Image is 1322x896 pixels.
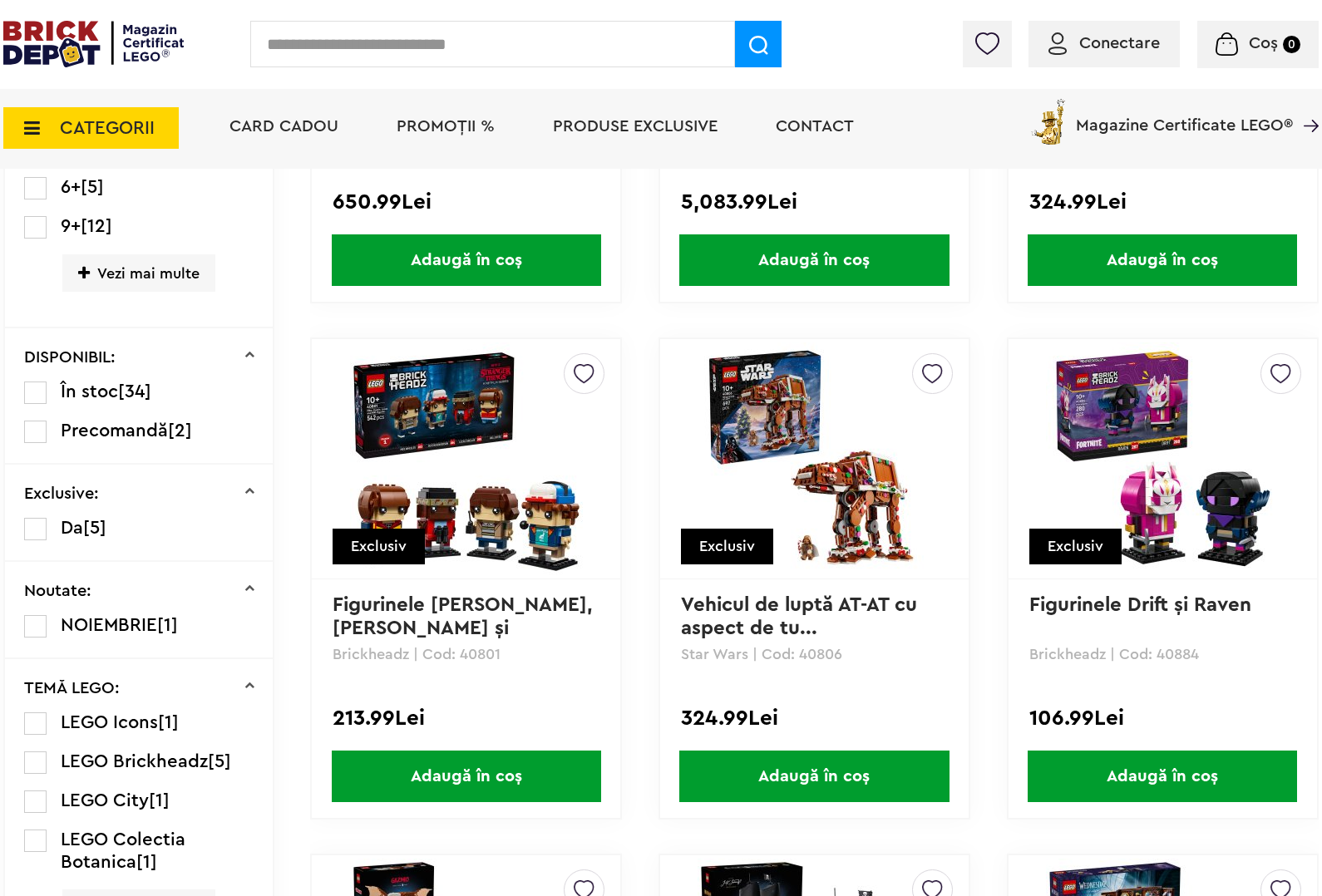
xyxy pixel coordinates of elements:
[1079,35,1160,52] span: Conectare
[61,217,81,235] span: 9+
[681,707,948,729] div: 324.99Lei
[333,707,599,729] div: 213.99Lei
[397,118,495,135] a: PROMOȚII %
[1029,707,1296,729] div: 106.99Lei
[1249,35,1278,52] span: Coș
[24,583,91,599] p: Noutate:
[332,234,601,286] span: Adaugă în coș
[61,830,185,871] span: LEGO Colectia Botanica
[698,342,930,575] img: Vehicul de luptă AT-AT cu aspect de turtă dulce
[61,421,168,440] span: Precomandă
[136,853,157,871] span: [1]
[1293,96,1319,112] a: Magazine Certificate LEGO®
[1029,529,1122,564] div: Exclusiv
[776,118,854,135] a: Contact
[61,752,208,770] span: LEGO Brickheadz
[332,751,601,802] span: Adaugă în coș
[333,647,599,662] p: Brickheadz | Cod: 40801
[681,647,948,662] p: Star Wars | Cod: 40806
[350,342,583,575] img: Figurinele Mike, Dustin, Lucas și Will
[1076,96,1293,134] span: Magazine Certificate LEGO®
[553,118,718,135] a: Produse exclusive
[61,519,83,537] span: Da
[660,751,969,802] a: Adaugă în coș
[118,382,151,401] span: [34]
[229,118,338,135] a: Card Cadou
[24,349,116,366] p: DISPONIBIL:
[1046,342,1279,575] img: Figurinele Drift și Raven
[312,751,620,802] a: Adaugă în coș
[60,119,155,137] span: CATEGORII
[333,529,425,564] div: Exclusiv
[1009,234,1317,286] a: Adaugă în coș
[157,616,178,634] span: [1]
[61,616,157,634] span: NOIEMBRIE
[61,178,81,196] span: 6+
[1283,36,1300,53] small: 0
[681,529,773,564] div: Exclusiv
[333,191,599,213] div: 650.99Lei
[1028,751,1297,802] span: Adaugă în coș
[1009,751,1317,802] a: Adaugă în coș
[1029,595,1251,615] a: Figurinele Drift și Raven
[679,234,949,286] span: Adaugă în coș
[24,485,99,502] p: Exclusive:
[679,751,949,802] span: Adaugă în coș
[81,217,112,235] span: [12]
[61,713,158,731] span: LEGO Icons
[168,421,192,440] span: [2]
[158,713,179,731] span: [1]
[312,234,620,286] a: Adaugă în coș
[83,519,106,537] span: [5]
[1048,35,1160,52] a: Conectare
[149,791,170,810] span: [1]
[681,191,948,213] div: 5,083.99Lei
[208,752,231,770] span: [5]
[333,595,599,662] a: Figurinele [PERSON_NAME], [PERSON_NAME] și [PERSON_NAME]
[681,595,923,638] a: Vehicul de luptă AT-AT cu aspect de tu...
[1029,191,1296,213] div: 324.99Lei
[61,791,149,810] span: LEGO City
[62,254,215,292] span: Vezi mai multe
[61,382,118,401] span: În stoc
[81,178,104,196] span: [5]
[1029,647,1296,662] p: Brickheadz | Cod: 40884
[24,680,120,697] p: TEMĂ LEGO:
[1028,234,1297,286] span: Adaugă în coș
[660,234,969,286] a: Adaugă în coș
